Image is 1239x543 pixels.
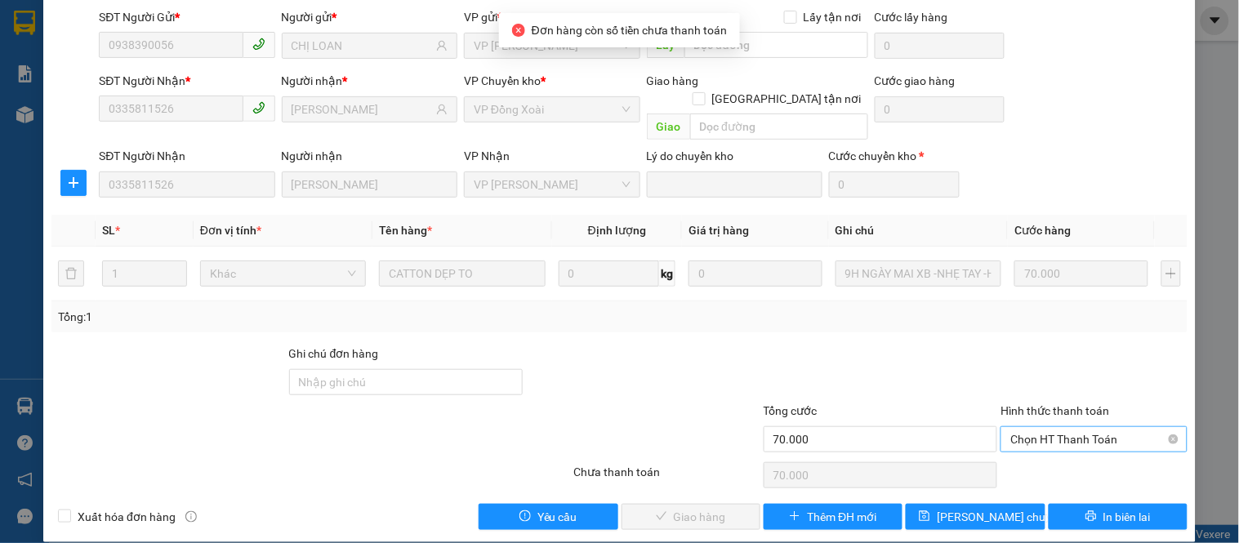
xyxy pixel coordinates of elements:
input: 0 [1014,260,1148,287]
span: VP Minh Hưng [474,172,630,197]
button: delete [58,260,84,287]
span: In biên lai [1103,508,1151,526]
span: Chọn HT Thanh Toán [1010,427,1177,452]
div: SĐT Người Nhận [99,147,274,165]
th: Ghi chú [829,215,1008,247]
span: Khác [210,261,356,286]
div: SĐT Người Nhận [99,72,274,90]
input: 0 [689,260,822,287]
span: plus [61,176,86,189]
div: Người gửi [282,8,457,26]
span: Đơn vị tính [200,224,261,237]
span: VP Lê Hồng Phong [474,33,630,58]
button: printerIn biên lai [1049,504,1188,530]
span: Đơn hàng còn số tiền chưa thanh toán [532,24,727,37]
span: phone [252,101,265,114]
span: Giá trị hàng [689,224,749,237]
label: Hình thức thanh toán [1001,404,1109,417]
input: Ghi Chú [836,260,1001,287]
div: Người nhận [282,147,457,165]
label: Cước lấy hàng [875,11,948,24]
span: user [436,104,448,115]
span: Tổng cước [764,404,818,417]
span: Yêu cầu [537,508,577,526]
span: Lấy hàng [647,11,694,24]
label: Cước giao hàng [875,74,956,87]
label: Ghi chú đơn hàng [289,347,379,360]
div: Cước chuyển kho [829,147,960,165]
div: VP Nhận [464,147,640,165]
input: Tên người gửi [292,37,433,55]
div: VP gửi [464,8,640,26]
div: SĐT Người Gửi [99,8,274,26]
span: user [436,40,448,51]
span: printer [1085,510,1097,523]
span: Cước hàng [1014,224,1071,237]
input: Cước giao hàng [875,96,1005,122]
input: Cước lấy hàng [875,33,1005,59]
span: SL [102,224,115,237]
button: checkGiao hàng [622,504,760,530]
div: Chưa thanh toán [572,463,761,492]
button: plus [60,170,87,196]
span: Giao [647,113,690,140]
input: Ghi chú đơn hàng [289,369,524,395]
input: Dọc đường [684,32,868,58]
button: plusThêm ĐH mới [764,504,903,530]
button: plus [1161,260,1181,287]
span: Xuất hóa đơn hàng [71,508,182,526]
div: Lý do chuyển kho [647,147,822,165]
span: VP Chuyển kho [464,74,541,87]
span: Lấy tận nơi [797,8,868,26]
span: kg [659,260,675,287]
button: save[PERSON_NAME] chuyển hoàn [906,504,1045,530]
span: Tên hàng [379,224,432,237]
span: [PERSON_NAME] chuyển hoàn [937,508,1092,526]
input: Dọc đường [690,113,868,140]
span: save [919,510,930,523]
span: VP Đồng Xoài [474,97,630,122]
button: exclamation-circleYêu cầu [479,504,617,530]
span: close-circle [512,24,525,37]
span: info-circle [185,511,197,523]
span: [GEOGRAPHIC_DATA] tận nơi [706,90,868,108]
span: plus [789,510,800,523]
input: Tên người nhận [292,100,433,118]
div: Người nhận [282,72,457,90]
div: Tổng: 1 [58,308,479,326]
span: exclamation-circle [519,510,531,523]
span: Định lượng [588,224,646,237]
span: close-circle [1169,434,1179,444]
span: Giao hàng [647,74,699,87]
span: phone [252,38,265,51]
span: Thêm ĐH mới [807,508,876,526]
input: VD: Bàn, Ghế [379,260,545,287]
